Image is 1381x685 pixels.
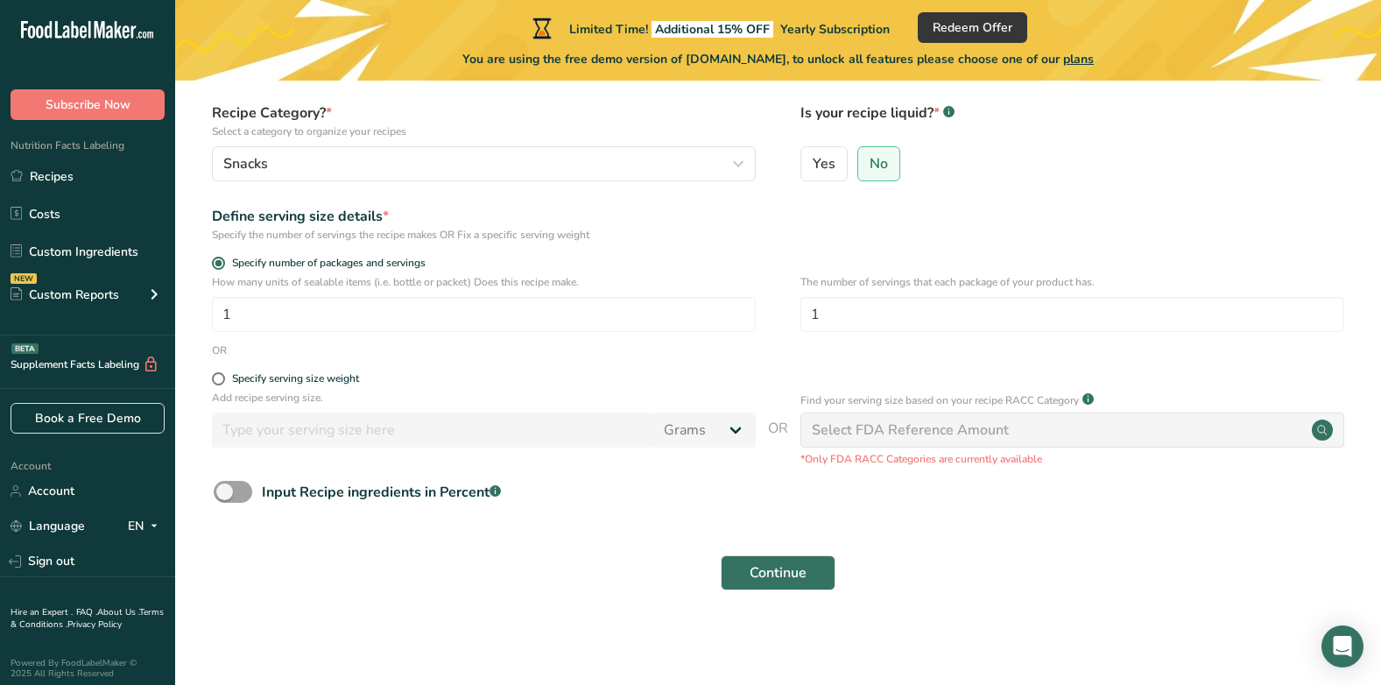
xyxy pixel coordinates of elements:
span: No [870,155,888,173]
label: Is your recipe liquid? [800,102,1344,139]
p: How many units of sealable items (i.e. bottle or packet) Does this recipe make. [212,274,756,290]
a: About Us . [97,606,139,618]
button: Snacks [212,146,756,181]
div: Open Intercom Messenger [1321,625,1363,667]
a: Terms & Conditions . [11,606,164,631]
span: Snacks [223,153,268,174]
p: Select a category to organize your recipes [212,124,756,139]
div: Specify serving size weight [232,372,359,385]
div: BETA [11,343,39,354]
button: Subscribe Now [11,89,165,120]
div: Limited Time! [529,18,890,39]
div: NEW [11,273,37,284]
span: Additional 15% OFF [652,21,773,38]
span: Specify number of packages and servings [225,257,426,270]
div: OR [212,342,227,358]
div: Powered By FoodLabelMaker © 2025 All Rights Reserved [11,658,165,679]
span: You are using the free demo version of [DOMAIN_NAME], to unlock all features please choose one of... [462,50,1094,68]
label: Recipe Category? [212,102,756,139]
p: Find your serving size based on your recipe RACC Category [800,392,1079,408]
a: FAQ . [76,606,97,618]
div: Select FDA Reference Amount [812,420,1009,441]
a: Privacy Policy [67,618,122,631]
span: Subscribe Now [46,95,130,114]
button: Redeem Offer [918,12,1027,43]
input: Type your serving size here [212,413,653,448]
a: Hire an Expert . [11,606,73,618]
span: OR [768,418,788,467]
span: plans [1063,51,1094,67]
p: *Only FDA RACC Categories are currently available [800,451,1344,467]
div: Input Recipe ingredients in Percent [262,482,501,503]
p: The number of servings that each package of your product has. [800,274,1344,290]
a: Book a Free Demo [11,403,165,434]
div: EN [128,516,165,537]
div: Custom Reports [11,286,119,304]
span: Yes [813,155,835,173]
span: Continue [750,562,807,583]
button: Continue [721,555,835,590]
a: Language [11,511,85,541]
div: Define serving size details [212,206,756,227]
span: Redeem Offer [933,18,1012,37]
span: Yearly Subscription [780,21,890,38]
p: Add recipe serving size. [212,390,756,406]
div: Specify the number of servings the recipe makes OR Fix a specific serving weight [212,227,756,243]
